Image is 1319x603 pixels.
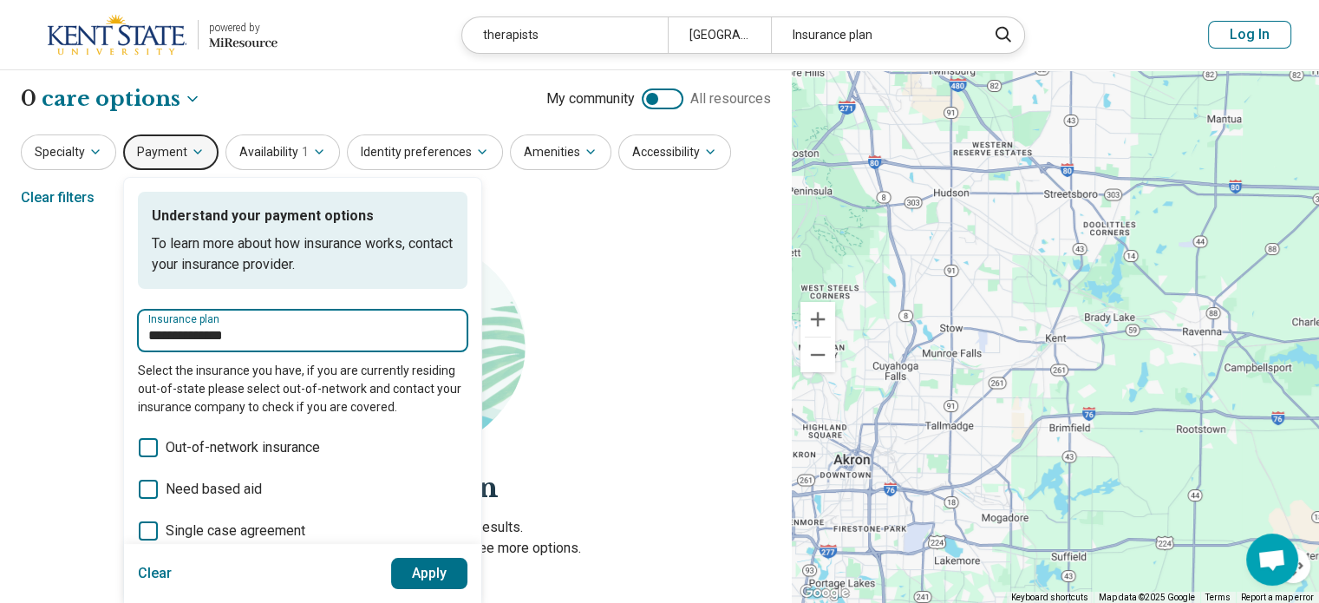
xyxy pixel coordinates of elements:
div: Insurance plan [771,17,976,53]
span: My community [546,88,635,109]
button: Specialty [21,134,116,170]
button: Log In [1208,21,1291,49]
span: care options [42,84,180,114]
button: Care options [42,84,201,114]
button: Availability1 [225,134,340,170]
button: Clear [138,558,173,589]
button: Apply [391,558,468,589]
h2: Let's try again [21,469,771,508]
span: 1 [302,143,309,161]
div: [GEOGRAPHIC_DATA], [GEOGRAPHIC_DATA] [668,17,771,53]
a: Report a map error [1241,593,1314,602]
p: Understand your payment options [152,206,454,226]
a: Open chat [1246,534,1298,586]
img: Kent State University [47,14,187,56]
p: Select the insurance you have, if you are currently residing out-of-state please select out-of-ne... [138,362,467,416]
a: Terms [1205,593,1231,602]
div: therapists [462,17,668,53]
button: Zoom out [800,338,835,372]
span: All resources [690,88,771,109]
button: Accessibility [618,134,731,170]
button: Identity preferences [347,134,503,170]
button: Zoom in [800,302,835,337]
p: To learn more about how insurance works, contact your insurance provider. [152,233,454,275]
button: Payment [123,134,219,170]
label: Insurance plan [148,314,457,324]
span: Single case agreement [166,521,305,541]
span: Need based aid [166,479,262,500]
h1: 0 [21,84,201,114]
span: Out-of-network insurance [166,437,320,458]
a: Kent State Universitypowered by [28,14,278,56]
button: Amenities [510,134,611,170]
div: Clear filters [21,177,95,219]
p: Sorry, your search didn’t return any results. Try removing filters or changing location to see mo... [21,517,771,559]
span: Map data ©2025 Google [1099,593,1195,602]
div: powered by [209,20,278,36]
